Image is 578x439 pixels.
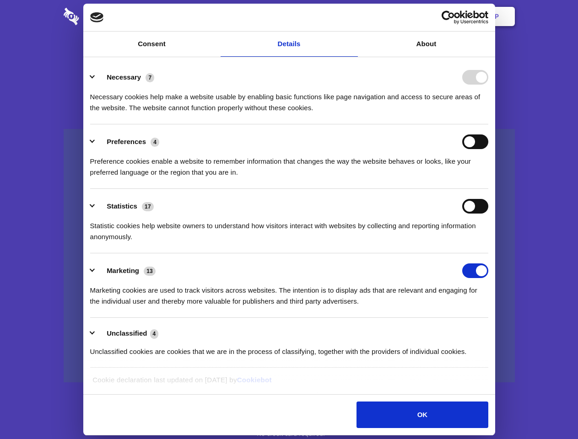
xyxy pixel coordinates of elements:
a: Cookiebot [237,376,272,384]
button: Statistics (17) [90,199,160,214]
button: OK [357,402,488,428]
div: Cookie declaration last updated on [DATE] by [86,375,492,392]
div: Marketing cookies are used to track visitors across websites. The intention is to display ads tha... [90,278,488,307]
div: Necessary cookies help make a website usable by enabling basic functions like page navigation and... [90,85,488,113]
button: Necessary (7) [90,70,160,85]
span: 17 [142,202,154,211]
a: Pricing [269,2,308,31]
a: Details [221,32,358,57]
div: Preference cookies enable a website to remember information that changes the way the website beha... [90,149,488,178]
a: Wistia video thumbnail [64,129,515,383]
button: Unclassified (4) [90,328,164,339]
span: 7 [146,73,154,82]
label: Statistics [107,202,137,210]
span: 4 [151,138,159,147]
a: Contact [371,2,413,31]
span: 13 [144,267,156,276]
a: About [358,32,495,57]
img: logo-wordmark-white-trans-d4663122ce5f474addd5e946df7df03e33cb6a1c49d2221995e7729f52c070b2.svg [64,8,142,25]
h1: Eliminate Slack Data Loss. [64,41,515,74]
span: 4 [150,329,159,338]
h4: Auto-redaction of sensitive data, encrypted data sharing and self-destructing private chats. Shar... [64,83,515,113]
div: Statistic cookies help website owners to understand how visitors interact with websites by collec... [90,214,488,242]
a: Consent [83,32,221,57]
a: Usercentrics Cookiebot - opens in a new window [408,11,488,24]
label: Necessary [107,73,141,81]
a: Login [415,2,455,31]
div: Unclassified cookies are cookies that we are in the process of classifying, together with the pro... [90,339,488,357]
label: Preferences [107,138,146,145]
label: Marketing [107,267,139,274]
img: logo [90,12,104,22]
button: Preferences (4) [90,134,165,149]
iframe: Drift Widget Chat Controller [532,393,567,428]
button: Marketing (13) [90,263,162,278]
